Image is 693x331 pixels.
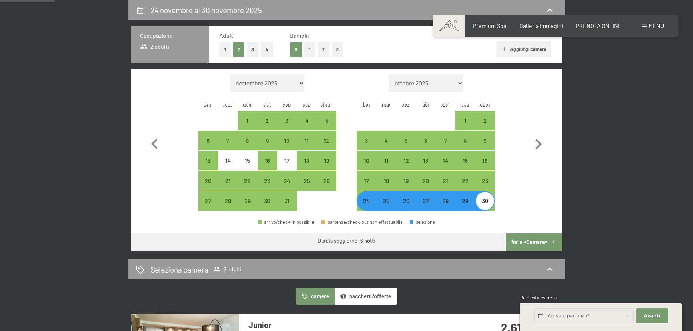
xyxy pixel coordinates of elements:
div: 1 [238,118,256,136]
div: arrivo/check-in possibile [455,151,475,170]
div: arrivo/check-in possibile [357,151,376,170]
div: 19 [317,158,335,176]
h2: Seleziona camera [151,264,208,275]
div: 13 [199,158,217,176]
div: Fri Oct 31 2025 [277,191,297,211]
div: arrivo/check-in possibile [377,171,396,190]
div: arrivo/check-in possibile [238,131,257,150]
span: 2 adulti [140,43,170,51]
div: Sun Oct 05 2025 [316,111,336,130]
button: Avanti [636,308,668,323]
div: arrivo/check-in possibile [416,151,435,170]
div: arrivo/check-in possibile [258,171,277,190]
div: Tue Oct 07 2025 [218,131,238,150]
div: arrivo/check-in possibile [455,111,475,130]
div: Tue Nov 25 2025 [377,191,396,211]
abbr: domenica [480,101,490,107]
div: 5 [317,118,335,136]
div: 23 [258,178,276,196]
div: Thu Oct 02 2025 [258,111,277,130]
div: 11 [298,138,316,156]
div: Sun Nov 16 2025 [475,151,495,170]
div: 9 [476,138,494,156]
a: Premium Spa [473,22,506,29]
div: Sun Oct 26 2025 [316,171,336,190]
div: Tue Nov 04 2025 [377,131,396,150]
span: Adulti [219,32,235,39]
span: PRENOTA ONLINE [576,22,622,29]
div: arrivo/check-in possibile [475,191,495,211]
div: arrivo/check-in possibile [218,131,238,150]
div: 16 [476,158,494,176]
div: Mon Nov 10 2025 [357,151,376,170]
div: 28 [219,198,237,216]
div: arrivo/check-in possibile [435,151,455,170]
div: 2 [476,118,494,136]
div: Durata soggiorno: [318,237,375,245]
div: Wed Oct 01 2025 [238,111,257,130]
div: Tue Oct 14 2025 [218,151,238,170]
div: arrivo/check-in possibile [258,151,277,170]
div: Thu Nov 13 2025 [416,151,435,170]
div: arrivo/check-in possibile [238,111,257,130]
div: 27 [199,198,217,216]
div: Thu Nov 20 2025 [416,171,435,190]
div: Sat Nov 29 2025 [455,191,475,211]
div: 9 [258,138,276,156]
div: 23 [476,178,494,196]
div: Sat Nov 15 2025 [455,151,475,170]
span: Menu [649,22,664,29]
div: Thu Oct 09 2025 [258,131,277,150]
div: 21 [219,178,237,196]
abbr: venerdì [283,101,291,107]
button: 2 [233,42,245,57]
abbr: domenica [322,101,332,107]
div: 21 [436,178,454,196]
div: arrivo/check-in possibile [238,171,257,190]
div: arrivo/check-in possibile [297,131,316,150]
div: arrivo/check-in possibile [297,111,316,130]
div: 29 [238,198,256,216]
div: arrivo/check-in possibile [475,151,495,170]
div: arrivo/check-in possibile [475,111,495,130]
div: 26 [397,198,415,216]
div: 3 [357,138,375,156]
div: arrivo/check-in possibile [377,151,396,170]
div: arrivo/check-in possibile [277,191,297,211]
div: 17 [357,178,375,196]
div: arrivo/check-in possibile [198,151,218,170]
div: Wed Nov 12 2025 [396,151,416,170]
div: 25 [298,178,316,196]
abbr: mercoledì [402,101,410,107]
div: 10 [278,138,296,156]
div: arrivo/check-in possibile [277,111,297,130]
div: arrivo/check-in possibile [416,171,435,190]
button: Mese precedente [144,74,165,211]
div: Sun Nov 30 2025 [475,191,495,211]
div: arrivo/check-in non effettuabile [218,151,238,170]
abbr: sabato [303,101,311,107]
abbr: mercoledì [243,101,252,107]
div: Wed Oct 22 2025 [238,171,257,190]
h3: Junior [248,319,465,331]
span: Bambini [290,32,311,39]
div: arrivo/check-in possibile [218,171,238,190]
div: Sat Oct 18 2025 [297,151,316,170]
button: Aggiungi camera [496,41,551,57]
div: 1 [456,118,474,136]
div: Thu Nov 06 2025 [416,131,435,150]
span: 2 adulti [213,266,242,273]
button: 0 [290,42,302,57]
div: Thu Oct 30 2025 [258,191,277,211]
div: arrivo/check-in possibile [258,220,314,225]
div: 7 [436,138,454,156]
div: 15 [238,158,256,176]
abbr: venerdì [442,101,450,107]
div: arrivo/check-in possibile [277,171,297,190]
button: 4 [261,42,273,57]
div: arrivo/check-in possibile [316,131,336,150]
div: arrivo/check-in possibile [277,131,297,150]
span: Richiesta express [520,295,557,300]
div: Wed Oct 08 2025 [238,131,257,150]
